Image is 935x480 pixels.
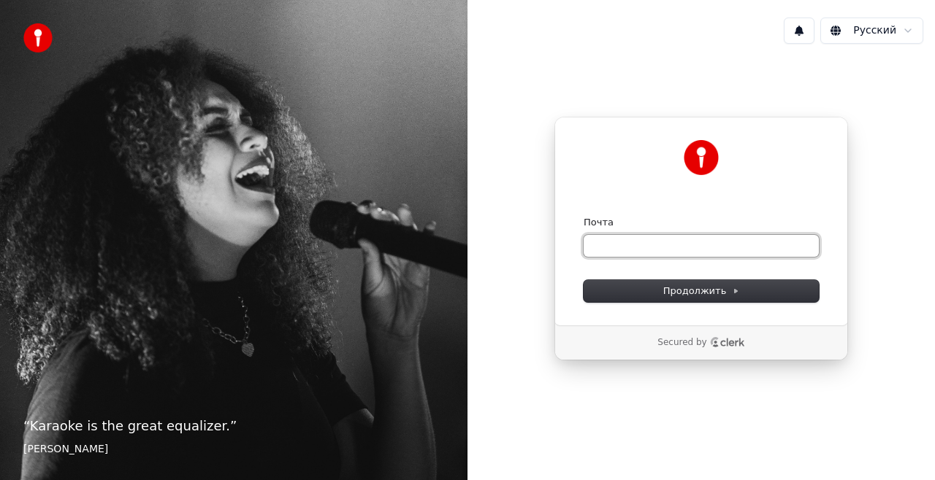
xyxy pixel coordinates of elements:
[710,337,745,347] a: Clerk logo
[23,442,444,457] footer: [PERSON_NAME]
[663,284,740,298] span: Продолжить
[584,280,819,302] button: Продолжить
[23,416,444,436] p: “ Karaoke is the great equalizer. ”
[23,23,53,53] img: youka
[584,216,614,229] label: Почта
[657,337,706,349] p: Secured by
[684,140,719,175] img: Youka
